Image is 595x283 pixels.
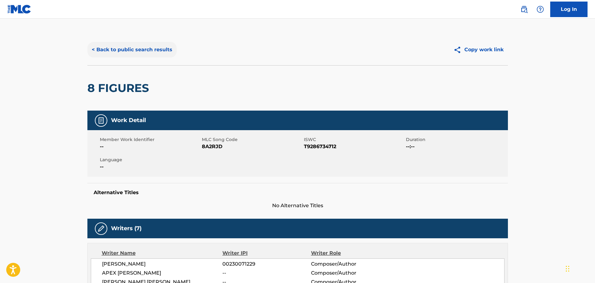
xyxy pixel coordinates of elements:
[550,2,588,17] a: Log In
[304,136,404,143] span: ISWC
[87,202,508,209] span: No Alternative Titles
[564,253,595,283] iframe: Chat Widget
[111,225,142,232] h5: Writers (7)
[222,249,311,257] div: Writer IPI
[97,117,105,124] img: Work Detail
[202,136,302,143] span: MLC Song Code
[100,157,200,163] span: Language
[7,5,31,14] img: MLC Logo
[534,3,546,16] div: Help
[102,260,223,268] span: [PERSON_NAME]
[97,225,105,232] img: Writers
[453,46,464,54] img: Copy work link
[111,117,146,124] h5: Work Detail
[87,81,152,95] h2: 8 FIGURES
[311,249,392,257] div: Writer Role
[100,143,200,150] span: --
[311,260,392,268] span: Composer/Author
[222,269,311,277] span: --
[311,269,392,277] span: Composer/Author
[537,6,544,13] img: help
[406,136,506,143] span: Duration
[100,136,200,143] span: Member Work Identifier
[304,143,404,150] span: T9286734712
[518,3,530,16] a: Public Search
[406,143,506,150] span: --:--
[102,269,223,277] span: APEX [PERSON_NAME]
[94,189,502,196] h5: Alternative Titles
[100,163,200,171] span: --
[449,42,508,57] button: Copy work link
[520,6,528,13] img: search
[202,143,302,150] span: 8A2RJD
[566,259,569,278] div: Drag
[222,260,311,268] span: 00230071229
[87,42,177,57] button: < Back to public search results
[102,249,223,257] div: Writer Name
